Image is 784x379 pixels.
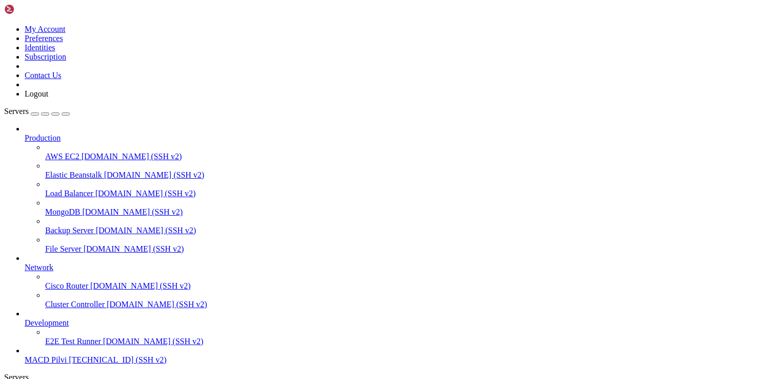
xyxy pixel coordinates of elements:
span: MongoDB [45,207,80,216]
a: MACD Pilvi [TECHNICAL_ID] (SSH v2) [25,355,780,365]
a: Development [25,318,780,328]
li: Backup Server [DOMAIN_NAME] (SSH v2) [45,217,780,235]
a: Cluster Controller [DOMAIN_NAME] (SSH v2) [45,300,780,309]
span: [DOMAIN_NAME] (SSH v2) [107,300,207,309]
a: Elastic Beanstalk [DOMAIN_NAME] (SSH v2) [45,170,780,180]
span: File Server [45,244,82,253]
li: AWS EC2 [DOMAIN_NAME] (SSH v2) [45,143,780,161]
a: Preferences [25,34,63,43]
a: Servers [4,107,70,116]
span: Development [25,318,69,327]
span: Backup Server [45,226,94,235]
span: Load Balancer [45,189,93,198]
a: AWS EC2 [DOMAIN_NAME] (SSH v2) [45,152,780,161]
a: Subscription [25,52,66,61]
li: MongoDB [DOMAIN_NAME] (SSH v2) [45,198,780,217]
a: My Account [25,25,66,33]
a: Contact Us [25,71,62,80]
li: Production [25,124,780,254]
a: Cisco Router [DOMAIN_NAME] (SSH v2) [45,281,780,291]
li: Network [25,254,780,309]
span: [DOMAIN_NAME] (SSH v2) [82,207,183,216]
span: Cisco Router [45,281,88,290]
a: MongoDB [DOMAIN_NAME] (SSH v2) [45,207,780,217]
span: [TECHNICAL_ID] (SSH v2) [69,355,166,364]
li: File Server [DOMAIN_NAME] (SSH v2) [45,235,780,254]
a: E2E Test Runner [DOMAIN_NAME] (SSH v2) [45,337,780,346]
li: Cisco Router [DOMAIN_NAME] (SSH v2) [45,272,780,291]
span: Cluster Controller [45,300,105,309]
span: [DOMAIN_NAME] (SSH v2) [95,189,196,198]
li: Elastic Beanstalk [DOMAIN_NAME] (SSH v2) [45,161,780,180]
a: Production [25,134,780,143]
li: Load Balancer [DOMAIN_NAME] (SSH v2) [45,180,780,198]
span: Network [25,263,53,272]
a: Identities [25,43,55,52]
a: Logout [25,89,48,98]
li: E2E Test Runner [DOMAIN_NAME] (SSH v2) [45,328,780,346]
li: MACD Pilvi [TECHNICAL_ID] (SSH v2) [25,346,780,365]
a: Backup Server [DOMAIN_NAME] (SSH v2) [45,226,780,235]
li: Development [25,309,780,346]
li: Cluster Controller [DOMAIN_NAME] (SSH v2) [45,291,780,309]
a: File Server [DOMAIN_NAME] (SSH v2) [45,244,780,254]
img: Shellngn [4,4,63,14]
a: Network [25,263,780,272]
span: E2E Test Runner [45,337,101,346]
span: Elastic Beanstalk [45,170,102,179]
span: [DOMAIN_NAME] (SSH v2) [104,170,205,179]
span: [DOMAIN_NAME] (SSH v2) [82,152,182,161]
span: AWS EC2 [45,152,80,161]
a: Load Balancer [DOMAIN_NAME] (SSH v2) [45,189,780,198]
span: [DOMAIN_NAME] (SSH v2) [90,281,191,290]
span: [DOMAIN_NAME] (SSH v2) [96,226,197,235]
span: Production [25,134,61,142]
span: [DOMAIN_NAME] (SSH v2) [84,244,184,253]
span: MACD Pilvi [25,355,67,364]
span: [DOMAIN_NAME] (SSH v2) [103,337,204,346]
span: Servers [4,107,29,116]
